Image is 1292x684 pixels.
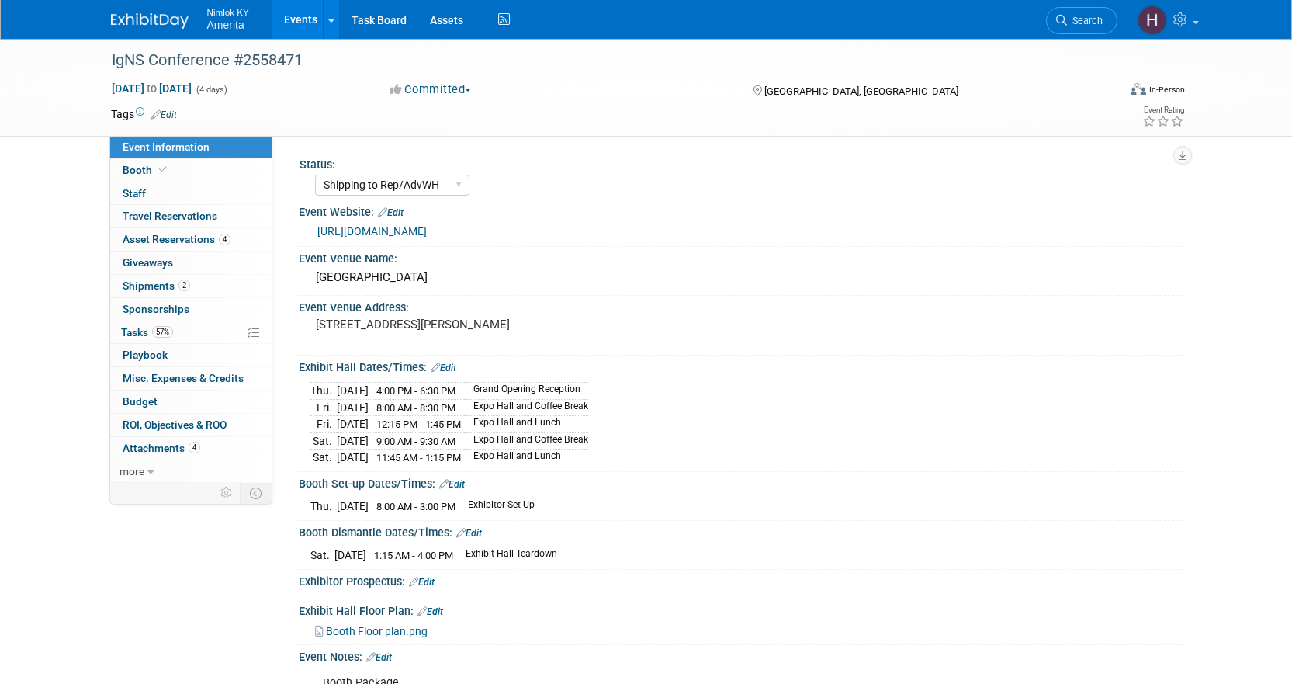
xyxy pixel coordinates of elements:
[366,652,392,663] a: Edit
[326,625,428,637] span: Booth Floor plan.png
[110,367,272,390] a: Misc. Expenses & Credits
[1131,83,1146,95] img: Format-Inperson.png
[110,460,272,483] a: more
[110,252,272,274] a: Giveaways
[106,47,1094,75] div: IgNS Conference #2558471
[1067,15,1103,26] span: Search
[123,303,189,315] span: Sponsorships
[110,437,272,460] a: Attachments4
[376,452,461,464] span: 11:45 AM - 1:15 PM
[110,298,272,321] a: Sponsorships
[374,550,453,561] span: 1:15 AM - 4:00 PM
[159,165,167,174] i: Booth reservation complete
[178,280,190,291] span: 2
[1138,5,1167,35] img: Hannah Durbin
[123,256,173,269] span: Giveaways
[111,13,189,29] img: ExhibitDay
[123,418,227,431] span: ROI, Objectives & ROO
[299,599,1182,620] div: Exhibit Hall Floor Plan:
[376,402,455,414] span: 8:00 AM - 8:30 PM
[152,326,173,338] span: 57%
[378,207,404,218] a: Edit
[219,234,230,245] span: 4
[110,344,272,366] a: Playbook
[464,450,588,466] td: Expo Hall and Lunch
[337,432,369,450] td: [DATE]
[439,479,465,490] a: Edit
[310,382,337,399] td: Thu.
[310,450,337,466] td: Sat.
[123,372,244,384] span: Misc. Expenses & Credits
[110,414,272,436] a: ROI, Objectives & ROO
[334,547,366,564] td: [DATE]
[337,416,369,433] td: [DATE]
[1046,7,1117,34] a: Search
[123,233,230,245] span: Asset Reservations
[195,85,227,95] span: (4 days)
[123,187,146,200] span: Staff
[337,498,369,515] td: [DATE]
[111,106,177,122] td: Tags
[240,483,272,503] td: Toggle Event Tabs
[337,382,369,399] td: [DATE]
[299,296,1182,315] div: Event Venue Address:
[110,275,272,297] a: Shipments2
[317,225,427,238] a: [URL][DOMAIN_NAME]
[110,228,272,251] a: Asset Reservations4
[456,528,482,539] a: Edit
[110,205,272,227] a: Travel Reservations
[1142,106,1184,114] div: Event Rating
[123,210,217,222] span: Travel Reservations
[464,416,588,433] td: Expo Hall and Lunch
[456,547,557,564] td: Exhibit Hall Teardown
[144,82,159,95] span: to
[299,200,1182,220] div: Event Website:
[111,82,192,95] span: [DATE] [DATE]
[315,625,428,637] a: Booth Floor plan.png
[151,109,177,120] a: Edit
[376,436,455,447] span: 9:00 AM - 9:30 AM
[207,19,244,31] span: Amerita
[1026,81,1186,104] div: Event Format
[110,321,272,344] a: Tasks57%
[110,159,272,182] a: Booth
[310,498,337,515] td: Thu.
[310,432,337,450] td: Sat.
[764,85,958,97] span: [GEOGRAPHIC_DATA], [GEOGRAPHIC_DATA]
[376,418,461,430] span: 12:15 PM - 1:45 PM
[123,349,168,361] span: Playbook
[299,521,1182,541] div: Booth Dismantle Dates/Times:
[337,450,369,466] td: [DATE]
[459,498,535,515] td: Exhibitor Set Up
[110,391,272,413] a: Budget
[123,141,210,153] span: Event Information
[123,164,170,176] span: Booth
[120,465,144,477] span: more
[300,153,1175,172] div: Status:
[299,356,1182,376] div: Exhibit Hall Dates/Times:
[1148,84,1185,95] div: In-Person
[110,182,272,205] a: Staff
[310,416,337,433] td: Fri.
[464,399,588,416] td: Expo Hall and Coffee Break
[299,570,1182,590] div: Exhibitor Prospectus:
[310,399,337,416] td: Fri.
[299,472,1182,492] div: Booth Set-up Dates/Times:
[110,136,272,158] a: Event Information
[123,395,158,408] span: Budget
[213,483,241,503] td: Personalize Event Tab Strip
[121,326,173,339] span: Tasks
[207,3,249,19] span: Nimlok KY
[337,399,369,416] td: [DATE]
[464,432,588,450] td: Expo Hall and Coffee Break
[409,577,435,588] a: Edit
[417,606,443,617] a: Edit
[123,280,190,292] span: Shipments
[376,501,455,512] span: 8:00 AM - 3:00 PM
[310,547,334,564] td: Sat.
[310,266,1170,290] div: [GEOGRAPHIC_DATA]
[123,442,200,454] span: Attachments
[431,363,456,373] a: Edit
[299,645,1182,665] div: Event Notes:
[189,442,200,453] span: 4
